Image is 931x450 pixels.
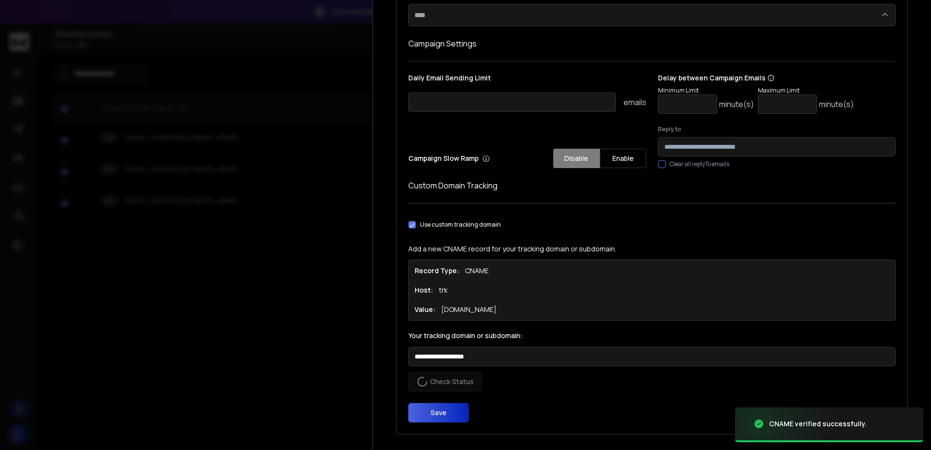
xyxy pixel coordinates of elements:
[408,180,896,191] h1: Custom Domain Tracking
[408,38,896,49] h1: Campaign Settings
[465,266,489,276] p: CNAME
[719,98,754,110] p: minute(s)
[408,244,896,254] p: Add a new CNAME record for your tracking domain or subdomain.
[600,149,646,168] button: Enable
[624,96,646,108] p: emails
[769,419,867,429] div: CNAME verified successfully.
[553,149,600,168] button: Disable
[408,73,646,87] p: Daily Email Sending Limit
[670,160,729,168] label: Clear all replyTo emails
[439,285,448,295] p: trk
[415,305,435,314] h1: Value:
[758,87,854,94] p: Maximum Limit
[420,221,501,229] label: Use custom tracking domain
[408,154,490,163] p: Campaign Slow Ramp
[658,125,896,133] label: Reply to
[415,285,433,295] h1: Host:
[658,73,854,83] p: Delay between Campaign Emails
[441,305,497,314] p: [DOMAIN_NAME]
[408,332,896,339] label: Your tracking domain or subdomain:
[819,98,854,110] p: minute(s)
[415,266,459,276] h1: Record Type:
[408,403,469,422] button: Save
[658,87,754,94] p: Minimum Limit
